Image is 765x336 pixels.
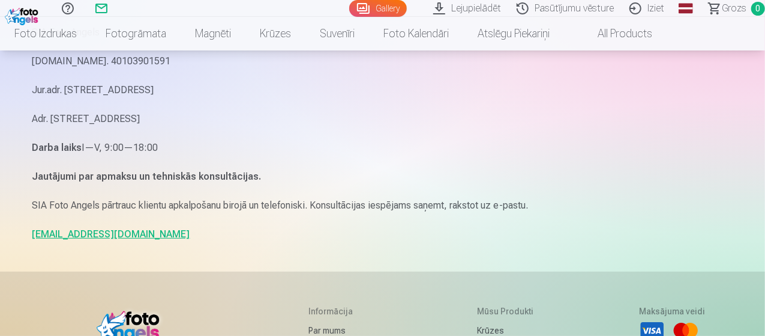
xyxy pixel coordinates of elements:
h5: Maksājuma veidi [639,305,705,317]
p: [DOMAIN_NAME]. 40103901591 [32,53,733,70]
strong: Darba laiks [32,142,82,153]
p: Jur.adr. [STREET_ADDRESS] [32,82,733,99]
p: SIA Foto Angels pārtrauc klientu apkalpošanu birojā un telefoniski. Konsultācijas iespējams saņem... [32,197,733,214]
span: 0 [751,2,765,16]
a: Foto kalendāri [369,17,463,50]
a: Atslēgu piekariņi [463,17,564,50]
h5: Informācija [309,305,379,317]
a: Fotogrāmata [91,17,181,50]
h5: Mūsu produkti [477,305,540,317]
strong: Jautājumi par apmaksu un tehniskās konsultācijas. [32,171,262,182]
a: Magnēti [181,17,245,50]
a: [EMAIL_ADDRESS][DOMAIN_NAME] [32,228,190,240]
p: Adr. [STREET_ADDRESS] [32,111,733,127]
a: Krūzes [245,17,305,50]
span: Grozs [722,1,746,16]
a: All products [564,17,667,50]
img: /fa1 [5,5,41,25]
a: Suvenīri [305,17,369,50]
p: I—V, 9:00—18:00 [32,139,733,156]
